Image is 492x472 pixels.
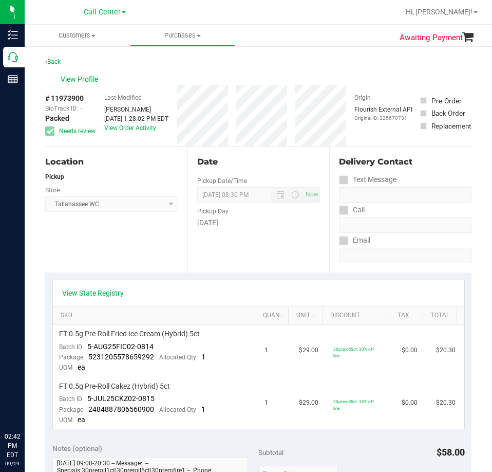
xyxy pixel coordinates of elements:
div: Flourish External API [354,105,412,122]
label: Email [339,233,370,248]
div: [DATE] 1:28:02 PM EDT [104,114,168,123]
span: Needs review [59,126,96,136]
span: $29.00 [299,346,318,355]
span: Notes (optional) [52,444,102,452]
span: Package [59,354,83,361]
a: View State Registry [62,288,124,298]
iframe: Resource center [10,390,41,421]
a: Discount [330,312,385,320]
span: ea [78,363,85,371]
a: Tax [398,312,419,320]
span: Allocated Qty [159,354,196,361]
a: Unit Price [296,312,318,320]
label: Origin [354,93,371,102]
div: Location [45,156,178,168]
span: 1 [264,346,268,355]
span: 1 [201,405,205,413]
span: $20.30 [436,398,456,408]
inline-svg: Reports [8,74,18,84]
inline-svg: Call Center [8,52,18,62]
span: 2484887806560900 [88,405,154,413]
label: Last Modified [104,93,142,102]
div: Pre-Order [431,96,462,106]
span: UOM [59,416,72,424]
input: Format: (999) 999-9999 [339,217,471,233]
span: $20.30 [436,346,456,355]
span: $0.00 [402,346,418,355]
span: Subtotal [258,448,283,457]
inline-svg: Inventory [8,30,18,40]
span: Batch ID [59,395,82,403]
label: Call [339,203,365,217]
div: Date [197,156,320,168]
span: FT 0.5g Pre-Roll Cakez (Hybrid) 5ct [59,382,170,391]
p: 02:42 PM EDT [5,432,20,460]
span: Purchases [130,31,235,40]
label: Text Message [339,172,396,187]
span: ea [78,415,85,424]
span: 30preroll5ct: 30% off line [333,399,374,411]
span: 1 [201,353,205,361]
a: Back [45,58,61,65]
span: 1 [264,398,268,408]
p: Original ID: 325670731 [354,114,412,122]
span: 30preroll5ct: 30% off line [333,347,374,358]
p: 09/19 [5,460,20,467]
div: [PERSON_NAME] [104,105,168,114]
input: Format: (999) 999-9999 [339,187,471,203]
span: 5231205578659292 [88,353,154,361]
span: Awaiting Payment [400,32,463,44]
span: Hi, [PERSON_NAME]! [406,8,472,16]
span: - [81,104,82,113]
div: Replacement [431,121,471,131]
a: Customers [25,25,130,46]
span: $58.00 [437,447,465,458]
span: UOM [59,364,72,371]
span: View Profile [61,74,102,85]
span: $29.00 [299,398,318,408]
div: [DATE] [197,217,320,228]
a: Total [431,312,452,320]
a: View Order Activity [104,124,156,132]
span: $0.00 [402,398,418,408]
a: Purchases [130,25,235,46]
span: Customers [25,31,130,40]
label: Pickup Date/Time [197,176,247,186]
div: Back Order [431,108,465,118]
span: FT 0.5g Pre-Roll Fried Ice Cream (Hybrid) 5ct [59,329,200,339]
span: Call Center [84,8,121,16]
span: BioTrack ID: [45,104,78,113]
span: # 11973900 [45,93,84,104]
strong: Pickup [45,173,64,180]
label: Store [45,186,60,195]
label: Pickup Day [197,207,229,216]
span: Packed [45,113,69,124]
span: Batch ID [59,343,82,351]
a: SKU [61,312,251,320]
span: Package [59,406,83,413]
span: Allocated Qty [159,406,196,413]
div: Delivery Contact [339,156,471,168]
a: Quantity [263,312,285,320]
span: 5-AUG25FIC02-0814 [87,342,154,351]
span: 5-JUL25CKZ02-0815 [87,394,155,403]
